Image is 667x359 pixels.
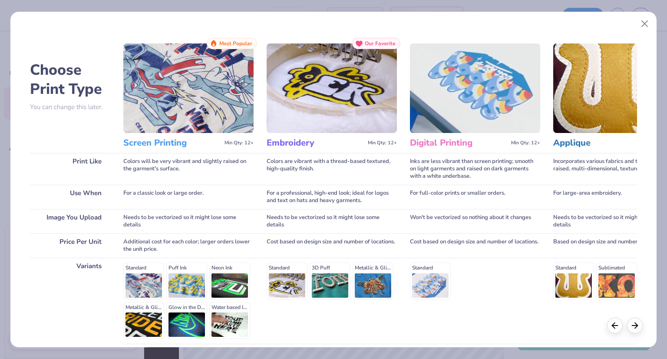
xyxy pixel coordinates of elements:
div: Inks are less vibrant than screen printing; smooth on light garments and raised on dark garments ... [410,153,540,185]
img: Embroidery [267,43,397,133]
span: Most Popular [219,40,252,47]
span: Min Qty: 12+ [511,140,540,146]
div: Cost based on design size and number of locations. [267,233,397,258]
div: Colors are vibrant with a thread-based textured, high-quality finish. [267,153,397,185]
span: Min Qty: 12+ [368,140,397,146]
div: Needs to be vectorized so it might lose some details [123,209,254,233]
h2: Choose Print Type [30,60,110,99]
div: Cost based on design size and number of locations. [410,233,540,258]
h3: Digital Printing [410,137,508,149]
p: You can change this later. [30,103,110,111]
h3: Screen Printing [123,137,221,149]
h3: Applique [553,137,651,149]
div: Variants [30,258,110,344]
div: Additional cost for each color; larger orders lower the unit price. [123,233,254,258]
h3: Embroidery [267,137,364,149]
div: Colors will be very vibrant and slightly raised on the garment's surface. [123,153,254,185]
div: For a classic look or large order. [123,185,254,209]
img: Digital Printing [410,43,540,133]
div: For full-color prints or smaller orders. [410,185,540,209]
img: Screen Printing [123,43,254,133]
div: Image You Upload [30,209,110,233]
div: For a professional, high-end look; ideal for logos and text on hats and heavy garments. [267,185,397,209]
div: Price Per Unit [30,233,110,258]
span: Our Favorite [365,40,396,47]
div: Print Like [30,153,110,185]
div: Won't be vectorized so nothing about it changes [410,209,540,233]
div: Use When [30,185,110,209]
span: Min Qty: 12+ [225,140,254,146]
button: Close [637,16,653,32]
div: Needs to be vectorized so it might lose some details [267,209,397,233]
